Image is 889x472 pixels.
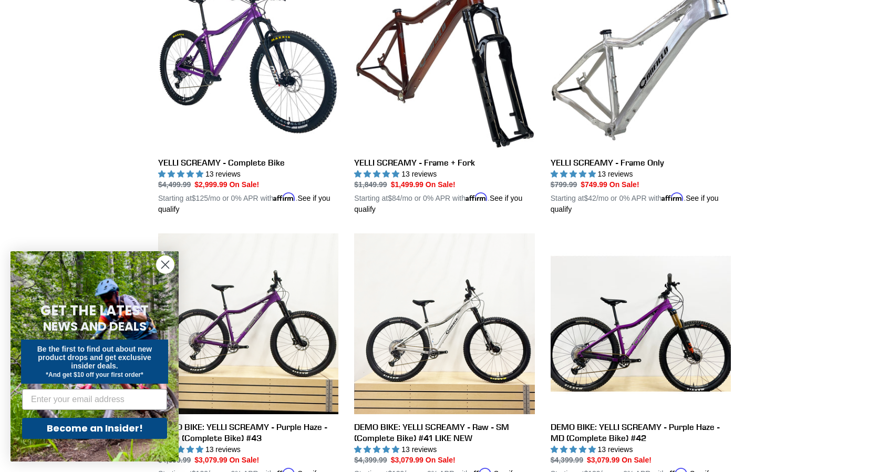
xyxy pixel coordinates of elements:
span: Be the first to find out about new product drops and get exclusive insider deals. [37,345,152,370]
span: GET THE LATEST [40,301,149,320]
button: Close dialog [156,255,174,274]
button: Become an Insider! [22,418,167,439]
input: Enter your email address [22,389,167,410]
span: *And get $10 off your first order* [46,371,143,378]
span: NEWS AND DEALS [43,318,147,335]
